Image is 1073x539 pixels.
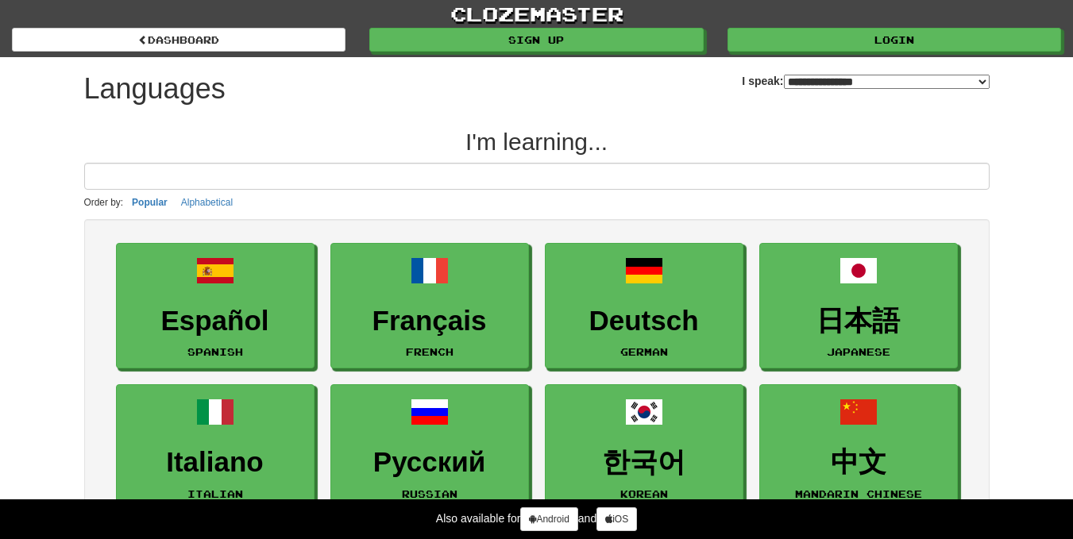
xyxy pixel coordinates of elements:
[545,384,743,510] a: 한국어Korean
[742,73,989,89] label: I speak:
[596,507,637,531] a: iOS
[554,306,735,337] h3: Deutsch
[728,28,1061,52] a: Login
[116,384,315,510] a: ItalianoItalian
[620,346,668,357] small: German
[768,447,949,478] h3: 中文
[116,243,315,369] a: EspañolSpanish
[520,507,577,531] a: Android
[545,243,743,369] a: DeutschGerman
[554,447,735,478] h3: 한국어
[330,384,529,510] a: РусскийRussian
[127,194,172,211] button: Popular
[187,346,243,357] small: Spanish
[125,306,306,337] h3: Español
[330,243,529,369] a: FrançaisFrench
[784,75,990,89] select: I speak:
[406,346,454,357] small: French
[84,129,990,155] h2: I'm learning...
[84,197,124,208] small: Order by:
[795,488,922,499] small: Mandarin Chinese
[759,243,958,369] a: 日本語Japanese
[768,306,949,337] h3: 日本語
[759,384,958,510] a: 中文Mandarin Chinese
[827,346,890,357] small: Japanese
[620,488,668,499] small: Korean
[402,488,457,499] small: Russian
[84,73,226,105] h1: Languages
[176,194,237,211] button: Alphabetical
[12,28,345,52] a: dashboard
[339,447,520,478] h3: Русский
[369,28,703,52] a: Sign up
[187,488,243,499] small: Italian
[125,447,306,478] h3: Italiano
[339,306,520,337] h3: Français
